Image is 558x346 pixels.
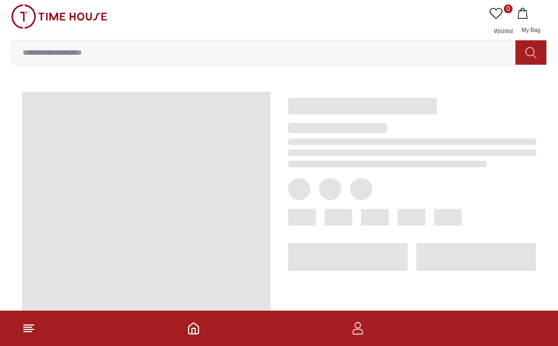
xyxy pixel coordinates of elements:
[515,4,547,40] button: My Bag
[517,27,545,33] span: My Bag
[487,4,515,40] a: 0Wishlist
[187,322,200,335] a: Home
[11,4,107,29] img: ...
[489,28,517,34] span: Wishlist
[504,4,513,13] span: 0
